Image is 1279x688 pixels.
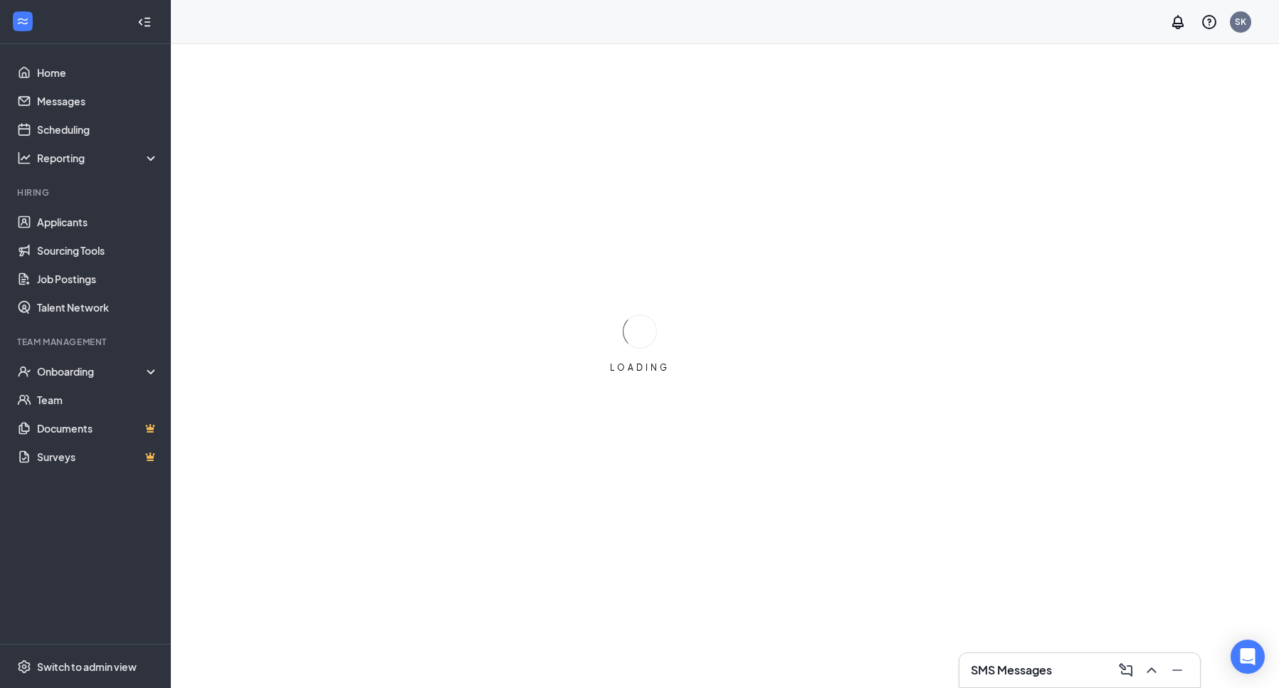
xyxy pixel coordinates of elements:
[37,443,159,471] a: SurveysCrown
[37,364,147,379] div: Onboarding
[37,386,159,414] a: Team
[1166,659,1189,682] button: Minimize
[37,87,159,115] a: Messages
[971,662,1052,678] h3: SMS Messages
[16,14,30,28] svg: WorkstreamLogo
[604,361,675,374] div: LOADING
[17,186,156,199] div: Hiring
[37,151,159,165] div: Reporting
[37,414,159,443] a: DocumentsCrown
[1231,640,1265,674] div: Open Intercom Messenger
[1235,16,1246,28] div: SK
[17,151,31,165] svg: Analysis
[1169,14,1186,31] svg: Notifications
[137,15,152,29] svg: Collapse
[37,58,159,87] a: Home
[1115,659,1137,682] button: ComposeMessage
[1140,659,1163,682] button: ChevronUp
[37,265,159,293] a: Job Postings
[17,364,31,379] svg: UserCheck
[1169,662,1186,679] svg: Minimize
[37,293,159,322] a: Talent Network
[1201,14,1218,31] svg: QuestionInfo
[37,115,159,144] a: Scheduling
[1143,662,1160,679] svg: ChevronUp
[37,236,159,265] a: Sourcing Tools
[37,208,159,236] a: Applicants
[17,660,31,674] svg: Settings
[37,660,137,674] div: Switch to admin view
[17,336,156,348] div: Team Management
[1117,662,1135,679] svg: ComposeMessage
